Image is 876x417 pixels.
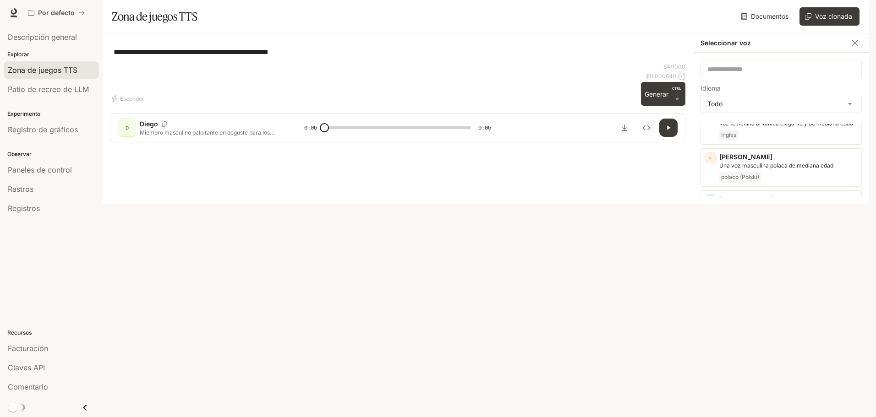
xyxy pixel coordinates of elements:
[158,121,171,127] button: Copiar ID de voz
[24,4,89,22] button: Todos los espacios de trabajo
[672,63,685,70] font: 1000
[126,125,129,130] font: D
[663,63,670,70] font: 64
[799,7,860,26] button: Voz clonada
[478,124,491,131] font: 0:05
[701,84,721,92] font: Idioma
[38,9,75,16] font: Por defecto
[675,97,679,101] font: ⏎
[719,153,772,161] font: [PERSON_NAME]
[719,162,858,170] p: Una voz masculina polaca de mediana edad
[721,131,736,138] font: Inglés
[701,95,861,113] div: Todo
[719,195,772,203] font: [PERSON_NAME]
[751,12,788,20] font: Documentos
[670,63,672,70] font: /
[650,73,676,80] font: 0.000640
[615,119,634,137] button: Descargar audio
[719,162,833,169] font: Una voz masculina polaca de mediana edad
[120,95,144,102] font: Esconder
[140,120,158,128] font: Diego
[721,173,759,180] font: polaco (Polski)
[815,12,852,20] font: Voz clonada
[646,73,650,80] font: $
[739,7,792,26] a: Documentos
[641,82,685,106] button: GenerarCTRL +⏎
[645,90,668,98] font: Generar
[112,10,197,23] font: Zona de juegos TTS
[707,100,723,108] font: Todo
[672,86,681,96] font: CTRL +
[140,129,274,144] font: Miembro masculino palpitante en deguste para los señores
[110,91,148,106] button: Esconder
[304,124,317,131] font: 0:05
[637,119,656,137] button: Inspeccionar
